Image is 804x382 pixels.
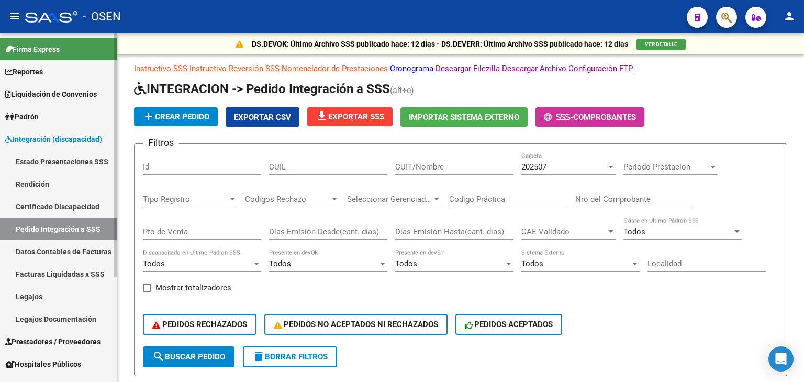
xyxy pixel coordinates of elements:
mat-icon: person [783,10,796,23]
button: PEDIDOS NO ACEPTADOS NI RECHAZADOS [264,314,448,335]
span: PEDIDOS RECHAZADOS [152,320,247,329]
span: VER DETALLE [645,41,677,47]
a: Instructivo SSS [134,64,187,73]
span: (alt+e) [390,85,414,95]
mat-icon: search [152,350,165,363]
span: Padrón [5,111,39,122]
span: Todos [269,259,291,268]
span: PEDIDOS ACEPTADOS [465,320,553,329]
div: Open Intercom Messenger [768,346,794,372]
button: PEDIDOS RECHAZADOS [143,314,256,335]
span: Comprobantes [573,113,636,122]
a: Descargar Archivo Configuración FTP [502,64,633,73]
a: Descargar Filezilla [435,64,500,73]
button: Importar Sistema Externo [400,107,528,127]
span: Todos [143,259,165,268]
a: Instructivo Reversión SSS [189,64,280,73]
span: Integración (discapacidad) [5,133,102,145]
span: Exportar CSV [234,113,291,122]
span: Todos [395,259,417,268]
mat-icon: add [142,110,155,122]
h3: Filtros [143,136,179,150]
span: Firma Express [5,43,60,55]
span: Liquidación de Convenios [5,88,97,100]
button: Buscar Pedido [143,346,234,367]
button: Exportar SSS [307,107,393,126]
span: Codigos Rechazo [245,195,330,204]
span: Mostrar totalizadores [155,282,231,294]
mat-icon: menu [8,10,21,23]
span: Importar Sistema Externo [409,113,519,122]
mat-icon: delete [252,350,265,363]
p: DS.DEVOK: Último Archivo SSS publicado hace: 12 días - DS.DEVERR: Último Archivo SSS publicado ha... [252,38,628,50]
span: Exportar SSS [316,112,384,121]
span: Prestadores / Proveedores [5,336,100,347]
span: Todos [521,259,543,268]
button: Exportar CSV [226,107,299,127]
span: Seleccionar Gerenciador [347,195,432,204]
span: - [544,113,573,122]
span: Crear Pedido [142,112,209,121]
span: Borrar Filtros [252,352,328,362]
button: PEDIDOS ACEPTADOS [455,314,563,335]
span: Todos [623,227,645,237]
button: -Comprobantes [535,107,644,127]
span: CAE Validado [521,227,606,237]
span: PEDIDOS NO ACEPTADOS NI RECHAZADOS [274,320,438,329]
span: Hospitales Públicos [5,358,81,370]
a: Cronograma [390,64,433,73]
p: - - - - - [134,63,787,74]
span: Reportes [5,66,43,77]
span: Buscar Pedido [152,352,225,362]
span: INTEGRACION -> Pedido Integración a SSS [134,82,390,96]
button: VER DETALLE [636,39,686,50]
button: Crear Pedido [134,107,218,126]
a: Nomenclador de Prestaciones [282,64,388,73]
button: Borrar Filtros [243,346,337,367]
span: 202507 [521,162,546,172]
span: - OSEN [83,5,121,28]
mat-icon: file_download [316,110,328,122]
span: Tipo Registro [143,195,228,204]
span: Periodo Prestacion [623,162,708,172]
